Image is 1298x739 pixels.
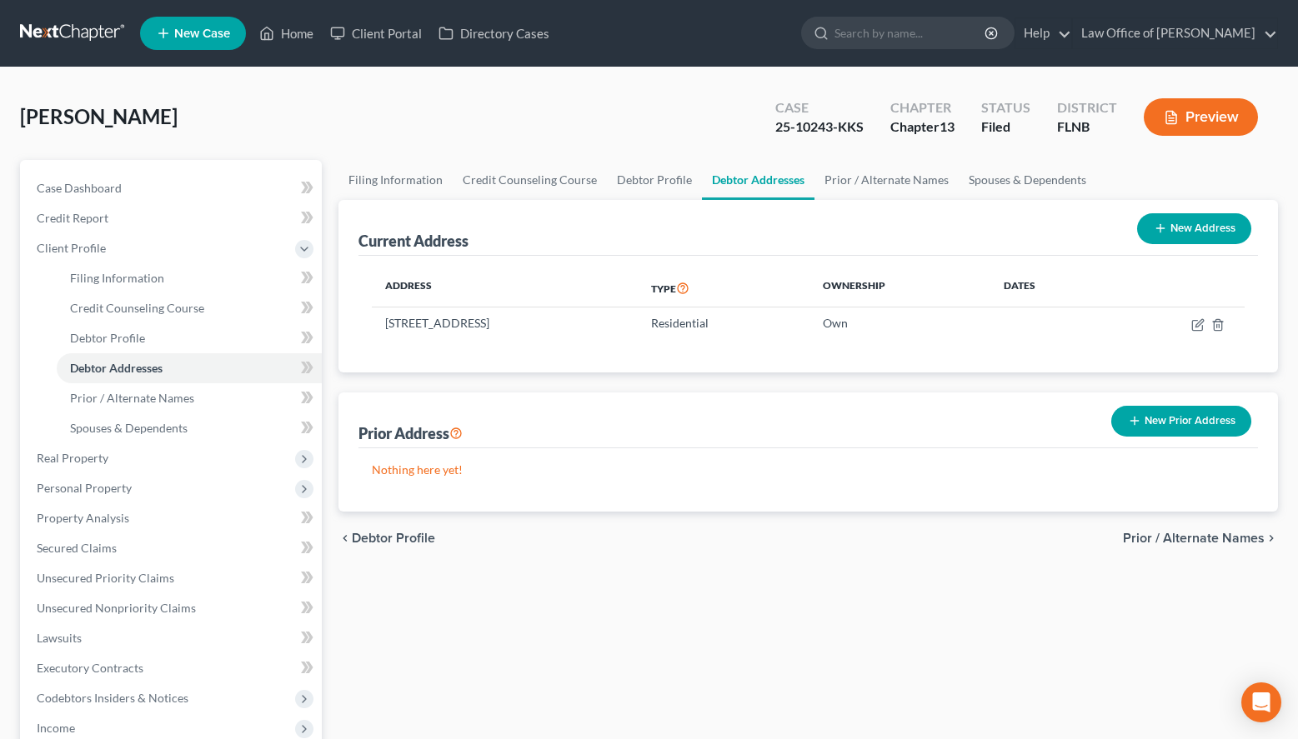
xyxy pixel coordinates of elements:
span: Client Profile [37,241,106,255]
i: chevron_right [1265,532,1278,545]
span: Unsecured Nonpriority Claims [37,601,196,615]
th: Type [638,269,809,307]
a: Client Portal [322,18,430,48]
th: Address [372,269,638,307]
span: Lawsuits [37,631,82,645]
a: Debtor Addresses [702,160,814,200]
span: Debtor Profile [352,532,435,545]
input: Search by name... [834,17,987,48]
div: Filed [981,117,1030,137]
a: Credit Counseling Course [453,160,607,200]
a: Prior / Alternate Names [57,383,322,413]
td: [STREET_ADDRESS] [372,307,638,339]
a: Lawsuits [23,623,322,653]
span: 13 [940,118,955,134]
div: Chapter [890,98,955,117]
div: FLNB [1057,117,1117,137]
span: Codebtors Insiders & Notices [37,691,188,705]
span: Real Property [37,451,108,465]
div: Prior Address [358,423,463,443]
span: Prior / Alternate Names [70,391,194,405]
span: Executory Contracts [37,661,143,675]
button: New Prior Address [1111,406,1251,437]
td: Own [809,307,990,339]
span: Unsecured Priority Claims [37,571,174,585]
a: Help [1015,18,1071,48]
button: chevron_left Debtor Profile [338,532,435,545]
a: Credit Counseling Course [57,293,322,323]
div: 25-10243-KKS [775,117,864,137]
th: Dates [990,269,1109,307]
span: Secured Claims [37,541,117,555]
span: Debtor Addresses [70,361,163,375]
a: Filing Information [57,263,322,293]
i: chevron_left [338,532,352,545]
p: Nothing here yet! [372,462,1245,478]
span: [PERSON_NAME] [20,104,178,128]
td: Residential [638,307,809,339]
a: Unsecured Priority Claims [23,563,322,593]
a: Executory Contracts [23,653,322,683]
span: New Case [174,27,230,40]
span: Personal Property [37,481,132,495]
a: Property Analysis [23,503,322,533]
span: Income [37,721,75,735]
button: New Address [1137,213,1251,244]
div: Status [981,98,1030,117]
span: Filing Information [70,271,164,285]
span: Debtor Profile [70,331,145,345]
a: Directory Cases [430,18,558,48]
a: Law Office of [PERSON_NAME] [1073,18,1277,48]
a: Spouses & Dependents [57,413,322,443]
a: Prior / Alternate Names [814,160,959,200]
span: Credit Report [37,211,108,225]
div: Chapter [890,117,955,137]
div: Case [775,98,864,117]
span: Credit Counseling Course [70,301,204,315]
div: District [1057,98,1117,117]
div: Open Intercom Messenger [1241,682,1281,722]
a: Credit Report [23,203,322,233]
button: Prior / Alternate Names chevron_right [1123,532,1278,545]
span: Spouses & Dependents [70,421,188,435]
a: Debtor Profile [607,160,702,200]
a: Spouses & Dependents [959,160,1096,200]
span: Prior / Alternate Names [1123,532,1265,545]
div: Current Address [358,231,469,251]
a: Debtor Addresses [57,353,322,383]
th: Ownership [809,269,990,307]
button: Preview [1144,98,1258,136]
span: Case Dashboard [37,181,122,195]
a: Debtor Profile [57,323,322,353]
a: Filing Information [338,160,453,200]
span: Property Analysis [37,511,129,525]
a: Home [251,18,322,48]
a: Secured Claims [23,533,322,563]
a: Unsecured Nonpriority Claims [23,593,322,623]
a: Case Dashboard [23,173,322,203]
